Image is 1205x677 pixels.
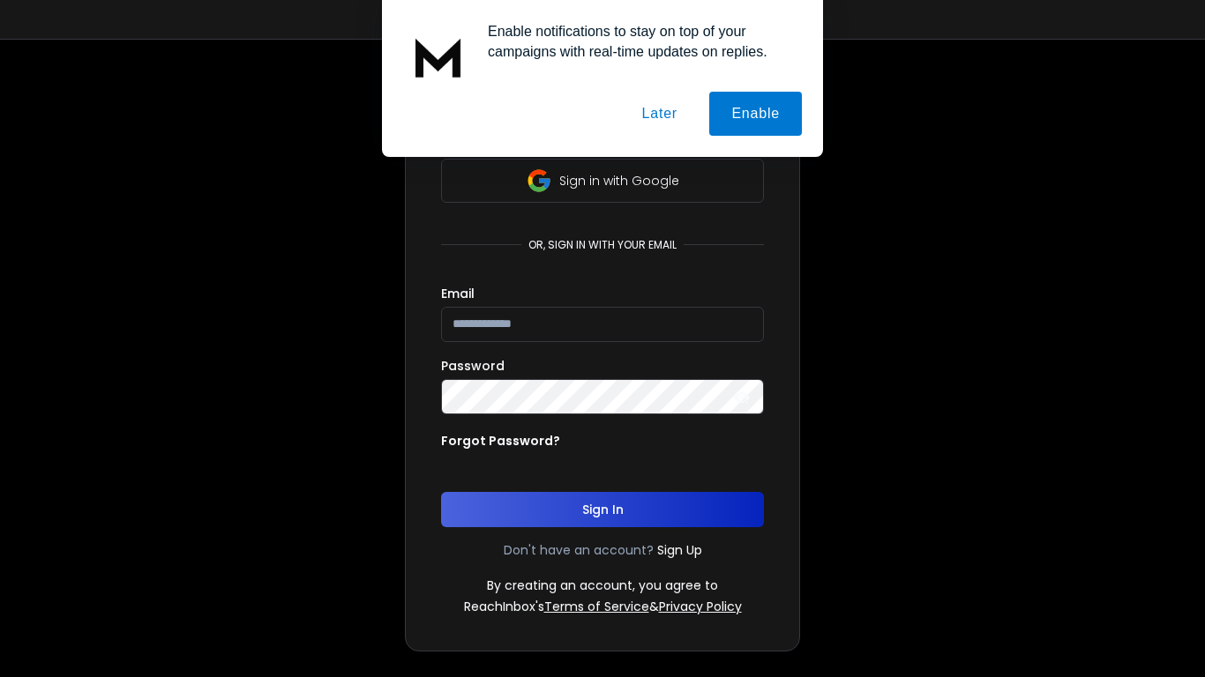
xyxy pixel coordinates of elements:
p: Sign in with Google [559,172,679,190]
a: Terms of Service [544,598,649,615]
button: Later [619,92,699,136]
p: Don't have an account? [504,541,654,559]
label: Password [441,360,505,372]
p: ReachInbox's & [464,598,742,615]
label: Email [441,287,475,300]
a: Privacy Policy [659,598,742,615]
div: Enable notifications to stay on top of your campaigns with real-time updates on replies. [474,21,802,62]
button: Sign in with Google [441,159,764,203]
img: notification icon [403,21,474,92]
p: By creating an account, you agree to [487,577,718,594]
p: or, sign in with your email [521,238,684,252]
a: Sign Up [657,541,702,559]
p: Forgot Password? [441,432,560,450]
button: Sign In [441,492,764,527]
button: Enable [709,92,802,136]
